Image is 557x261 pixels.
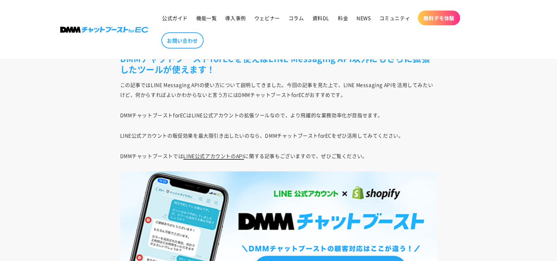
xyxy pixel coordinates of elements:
span: 料金 [338,15,348,21]
a: コラム [284,11,308,25]
a: 機能一覧 [192,11,221,25]
span: コミュニティ [379,15,410,21]
span: 導入事例 [225,15,246,21]
span: コラム [289,15,304,21]
a: 資料DL [308,11,334,25]
span: ウェビナー [254,15,280,21]
span: お問い合わせ [167,37,198,44]
span: 資料DL [312,15,329,21]
p: LINE公式アカウントの販促効果を最大限引き出したいのなら、DMMチャットブーストforECをぜひ活用してみてください。 [120,130,437,140]
a: NEWS [352,11,375,25]
a: 無料デモ体験 [418,11,460,25]
a: 料金 [334,11,352,25]
p: DMMチャットブーストforECはLINE公式アカウントの拡張ツールなので、より飛躍的な業務効率化が目指せます。 [120,110,437,120]
a: 公式ガイド [158,11,192,25]
span: 公式ガイド [162,15,188,21]
span: 無料デモ体験 [423,15,454,21]
p: DMMチャットブーストでは に関する記事もございますので、ぜひご覧ください。 [120,151,437,161]
span: NEWS [357,15,371,21]
a: 導入事例 [221,11,250,25]
h2: DMMチャットブーストforECを使えばLINE Messaging API以外にもさらに拡張したツールが使えます！ [120,53,437,75]
img: 株式会社DMM Boost [60,27,148,33]
p: この記事ではLINE Messaging APIの使い方について説明してきました。今回の記事を見た上で、LINE Messaging APIを活用してみたいけど、何からすればよいかわからないと言... [120,80,437,100]
a: LINE公式アカウントのAPI [183,152,244,159]
a: お問い合わせ [161,32,204,49]
span: 機能一覧 [196,15,217,21]
a: ウェビナー [250,11,284,25]
a: コミュニティ [375,11,415,25]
